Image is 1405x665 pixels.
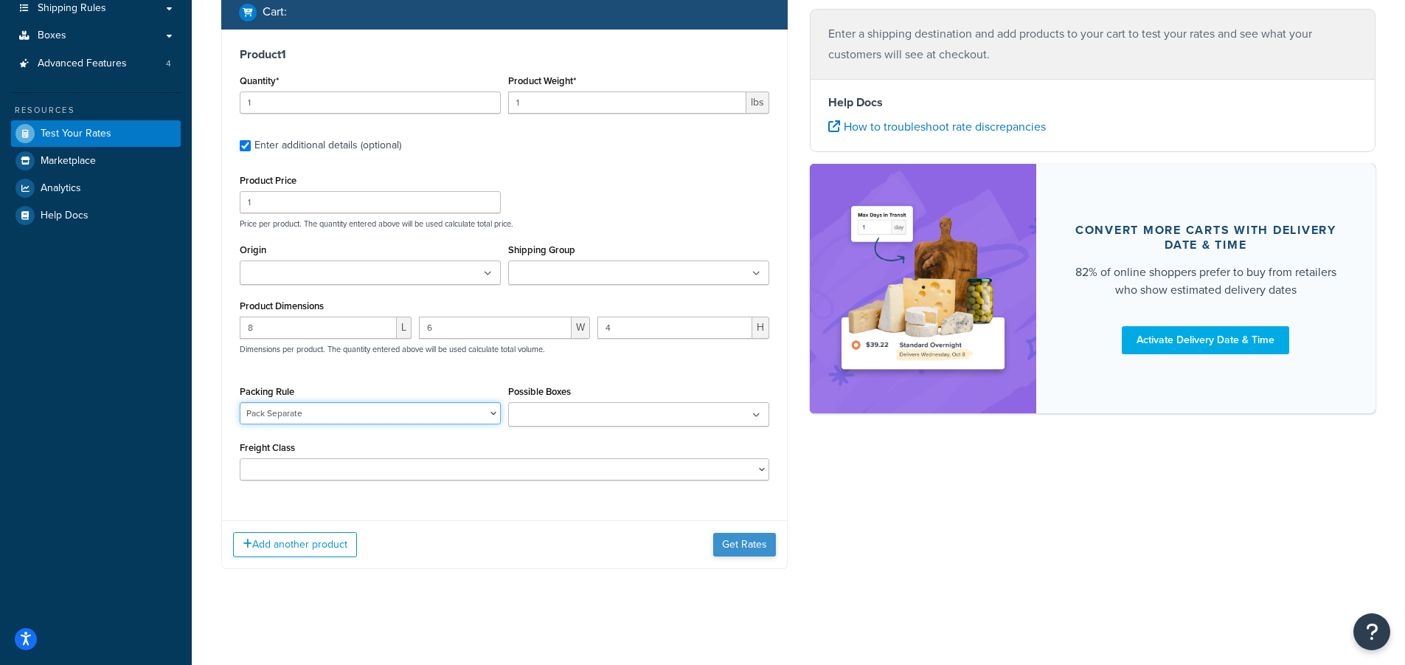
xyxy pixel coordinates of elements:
span: 4 [166,58,171,70]
label: Quantity* [240,75,279,86]
a: Analytics [11,175,181,201]
span: Shipping Rules [38,2,106,15]
a: Test Your Rates [11,120,181,147]
span: lbs [746,92,769,114]
button: Get Rates [713,533,776,557]
button: Open Resource Center [1353,613,1390,650]
span: Marketplace [41,155,96,168]
label: Shipping Group [508,244,575,255]
h4: Help Docs [828,94,1358,111]
label: Packing Rule [240,386,294,397]
span: Test Your Rates [41,128,111,140]
span: W [572,317,590,339]
input: 0.0 [240,92,501,114]
h3: Product 1 [240,47,769,62]
div: Convert more carts with delivery date & time [1072,223,1341,252]
span: L [397,317,412,339]
a: Boxes [11,22,181,49]
label: Freight Class [240,442,295,453]
a: Advanced Features4 [11,50,181,77]
label: Product Dimensions [240,300,324,311]
span: Boxes [38,30,66,42]
button: Add another product [233,532,357,557]
span: Help Docs [41,210,89,222]
img: feature-image-ddt-36eae7f7280da8017bfb280eaccd9c446f90b1fe08728e4019434db127062ab4.png [832,186,1014,391]
a: How to troubleshoot rate discrepancies [828,118,1046,135]
div: 82% of online shoppers prefer to buy from retailers who show estimated delivery dates [1072,263,1341,299]
span: H [752,317,769,339]
li: Advanced Features [11,50,181,77]
label: Product Weight* [508,75,576,86]
a: Help Docs [11,202,181,229]
p: Dimensions per product. The quantity entered above will be used calculate total volume. [236,344,545,354]
h2: Cart : [263,5,287,18]
span: Analytics [41,182,81,195]
div: Enter additional details (optional) [254,135,401,156]
input: 0.00 [508,92,746,114]
label: Product Price [240,175,296,186]
label: Origin [240,244,266,255]
span: Advanced Features [38,58,127,70]
div: Resources [11,104,181,117]
a: Activate Delivery Date & Time [1122,326,1289,354]
p: Enter a shipping destination and add products to your cart to test your rates and see what your c... [828,24,1358,65]
a: Marketplace [11,148,181,174]
p: Price per product. The quantity entered above will be used calculate total price. [236,218,773,229]
input: Enter additional details (optional) [240,140,251,151]
label: Possible Boxes [508,386,571,397]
